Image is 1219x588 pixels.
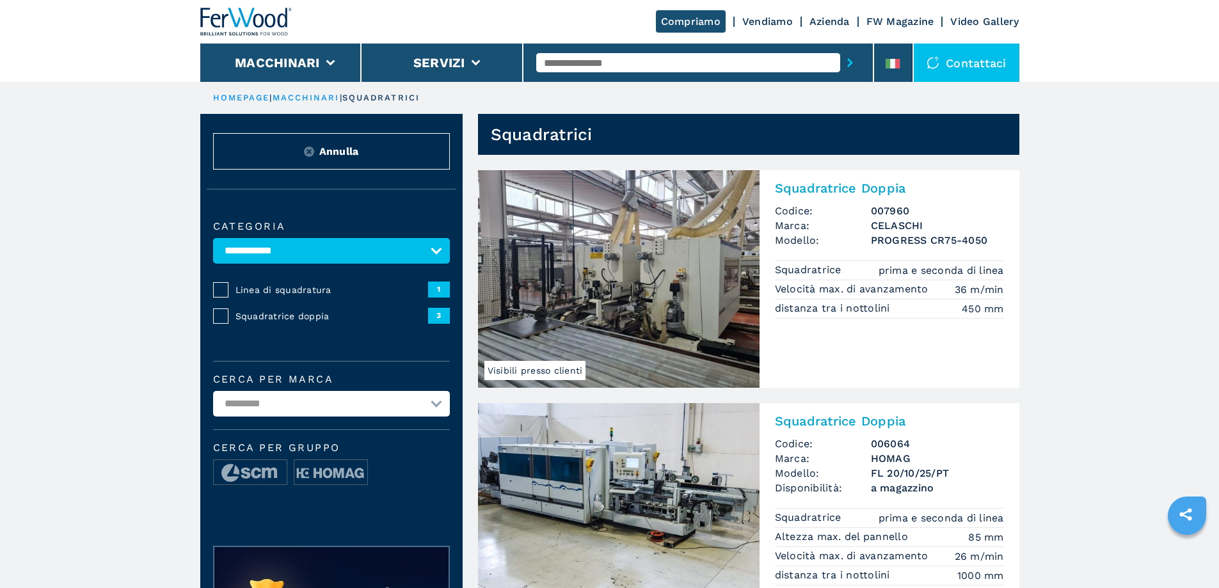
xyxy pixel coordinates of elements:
[950,15,1019,28] a: Video Gallery
[871,451,1004,466] h3: HOMAG
[200,8,292,36] img: Ferwood
[213,93,270,102] a: HOMEPAGE
[871,203,1004,218] h3: 007960
[866,15,934,28] a: FW Magazine
[413,55,465,70] button: Servizi
[914,44,1019,82] div: Contattaci
[428,308,450,323] span: 3
[775,451,871,466] span: Marca:
[871,233,1004,248] h3: PROGRESS CR75-4050
[235,283,428,296] span: Linea di squadratura
[775,530,912,544] p: Altezza max. del pannello
[775,481,871,495] span: Disponibilità:
[213,221,450,232] label: Categoria
[428,282,450,297] span: 1
[235,310,428,322] span: Squadratrice doppia
[775,549,932,563] p: Velocità max. di avanzamento
[775,511,845,525] p: Squadratrice
[273,93,340,102] a: macchinari
[294,460,367,486] img: image
[871,436,1004,451] h3: 006064
[955,282,1004,297] em: 36 m/min
[968,530,1003,544] em: 85 mm
[955,549,1004,564] em: 26 m/min
[342,92,420,104] p: squadratrici
[879,511,1004,525] em: prima e seconda di linea
[213,374,450,385] label: Cerca per marca
[775,263,845,277] p: Squadratrice
[775,218,871,233] span: Marca:
[304,147,314,157] img: Reset
[1170,498,1202,530] a: sharethis
[491,124,593,145] h1: Squadratrici
[775,436,871,451] span: Codice:
[775,203,871,218] span: Codice:
[319,144,359,159] span: Annulla
[775,233,871,248] span: Modello:
[213,443,450,453] span: Cerca per Gruppo
[484,361,586,380] span: Visibili presso clienti
[478,170,760,388] img: Squadratrice Doppia CELASCHI PROGRESS CR75-4050
[927,56,939,69] img: Contattaci
[775,413,1004,429] h2: Squadratrice Doppia
[235,55,320,70] button: Macchinari
[269,93,272,102] span: |
[871,466,1004,481] h3: FL 20/10/25/PT
[775,466,871,481] span: Modello:
[775,301,893,315] p: distanza tra i nottolini
[871,481,1004,495] span: a magazzino
[962,301,1004,316] em: 450 mm
[1165,530,1209,578] iframe: Chat
[809,15,850,28] a: Azienda
[775,180,1004,196] h2: Squadratrice Doppia
[656,10,726,33] a: Compriamo
[775,282,932,296] p: Velocità max. di avanzamento
[871,218,1004,233] h3: CELASCHI
[957,568,1004,583] em: 1000 mm
[213,133,450,170] button: ResetAnnulla
[742,15,793,28] a: Vendiamo
[879,263,1004,278] em: prima e seconda di linea
[775,568,893,582] p: distanza tra i nottolini
[214,460,287,486] img: image
[840,48,860,77] button: submit-button
[478,170,1019,388] a: Squadratrice Doppia CELASCHI PROGRESS CR75-4050Visibili presso clientiSquadratrice DoppiaCodice:0...
[340,93,342,102] span: |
